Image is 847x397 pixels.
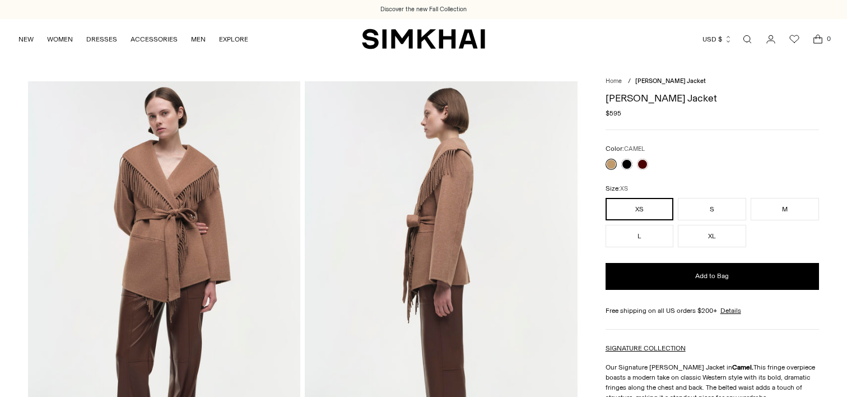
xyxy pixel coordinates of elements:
[131,27,178,52] a: ACCESSORIES
[219,27,248,52] a: EXPLORE
[606,306,819,316] div: Free shipping on all US orders $200+
[47,27,73,52] a: WOMEN
[760,28,782,50] a: Go to the account page
[823,34,834,44] span: 0
[606,183,628,194] label: Size:
[606,144,645,154] label: Color:
[606,77,819,86] nav: breadcrumbs
[695,271,729,281] span: Add to Bag
[620,185,628,192] span: XS
[18,27,34,52] a: NEW
[191,27,206,52] a: MEN
[606,93,819,103] h1: [PERSON_NAME] Jacket
[751,198,819,220] button: M
[783,28,806,50] a: Wishlist
[732,363,753,371] b: Camel.
[678,225,746,247] button: XL
[380,5,467,14] a: Discover the new Fall Collection
[807,28,829,50] a: Open cart modal
[606,344,686,352] a: SIGNATURE COLLECTION
[628,77,631,86] div: /
[635,77,706,85] span: [PERSON_NAME] Jacket
[606,108,621,118] span: $595
[736,28,758,50] a: Open search modal
[624,145,645,153] span: CAMEL
[720,306,741,316] a: Details
[606,225,674,247] button: L
[362,28,485,50] a: SIMKHAI
[86,27,117,52] a: DRESSES
[678,198,746,220] button: S
[606,77,622,85] a: Home
[606,263,819,290] button: Add to Bag
[606,198,674,220] button: XS
[702,27,732,52] button: USD $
